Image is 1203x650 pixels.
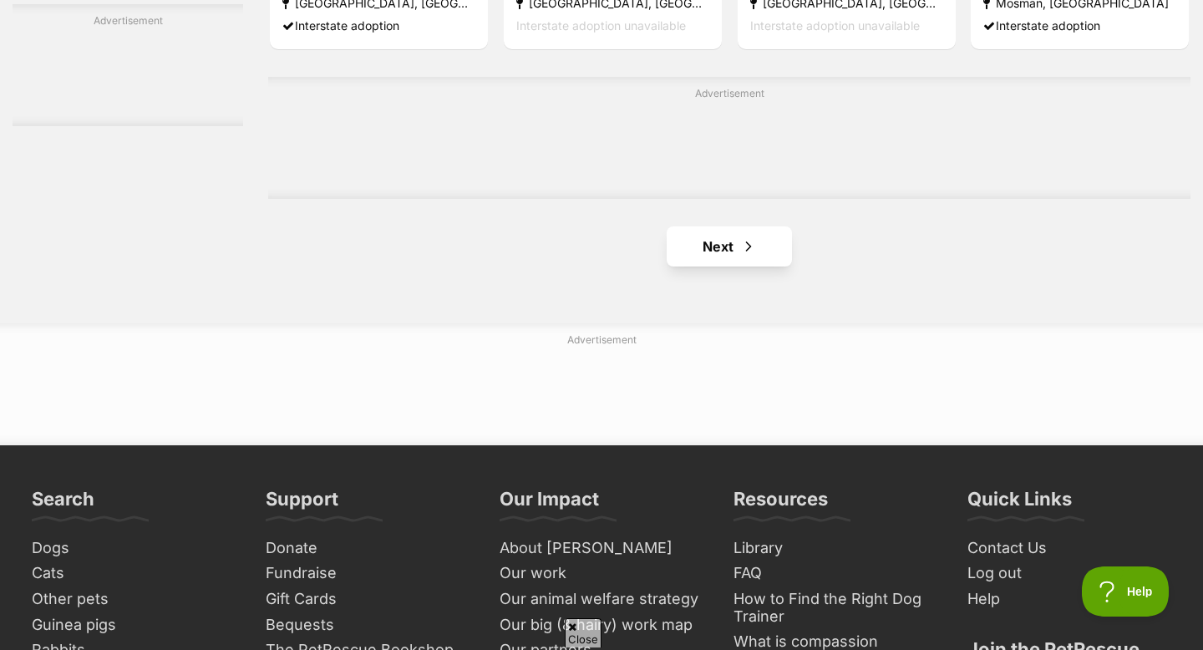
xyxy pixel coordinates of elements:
a: Gift Cards [259,587,476,612]
h3: Quick Links [967,487,1072,521]
h3: Resources [733,487,828,521]
a: About [PERSON_NAME] [493,536,710,561]
a: Next page [667,226,792,267]
div: Advertisement [13,4,243,126]
a: Cats [25,561,242,587]
span: Close [565,618,601,647]
a: How to Find the Right Dog Trainer [727,587,944,629]
a: Our work [493,561,710,587]
a: Fundraise [259,561,476,587]
div: Advertisement [268,77,1190,199]
nav: Pagination [268,226,1190,267]
a: Bequests [259,612,476,638]
a: FAQ [727,561,944,587]
div: Interstate adoption [983,15,1176,38]
a: Other pets [25,587,242,612]
h3: Search [32,487,94,521]
a: Donate [259,536,476,561]
a: Guinea pigs [25,612,242,638]
h3: Support [266,487,338,521]
a: Library [727,536,944,561]
a: Dogs [25,536,242,561]
span: Interstate adoption unavailable [516,19,686,33]
div: Interstate adoption [282,15,475,38]
iframe: Help Scout Beacon - Open [1082,566,1170,617]
a: Our big (& hairy) work map [493,612,710,638]
span: Interstate adoption unavailable [750,19,920,33]
h3: Our Impact [500,487,599,521]
a: Our animal welfare strategy [493,587,710,612]
a: Log out [961,561,1178,587]
a: Help [961,587,1178,612]
a: Contact Us [961,536,1178,561]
